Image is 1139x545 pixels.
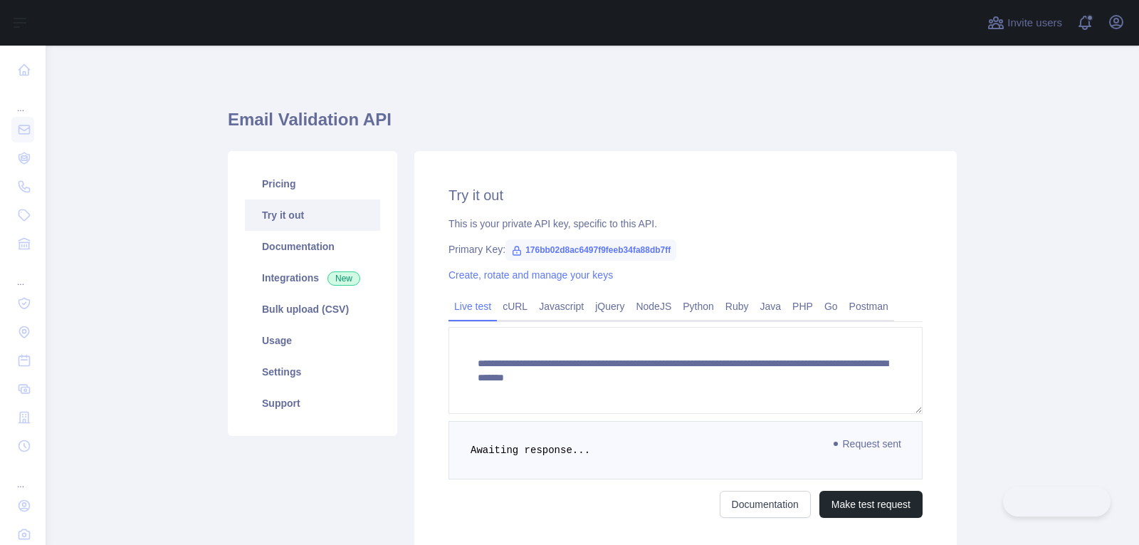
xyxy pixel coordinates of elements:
a: cURL [497,295,533,318]
h2: Try it out [448,185,923,205]
a: jQuery [589,295,630,318]
a: Live test [448,295,497,318]
a: Documentation [720,491,811,518]
a: Bulk upload (CSV) [245,294,380,325]
a: Python [677,295,720,318]
div: ... [11,462,34,490]
a: NodeJS [630,295,677,318]
a: Postman [844,295,894,318]
span: New [327,271,360,286]
iframe: Toggle Customer Support [1003,487,1111,517]
a: Go [819,295,844,318]
a: Integrations New [245,262,380,294]
span: 176bb02d8ac6497f9feeb34fa88db7ff [505,239,676,261]
div: This is your private API key, specific to this API. [448,217,923,231]
span: Request sent [827,435,909,452]
a: Support [245,388,380,419]
a: Settings [245,356,380,388]
a: Try it out [245,199,380,231]
div: Primary Key: [448,242,923,256]
a: Ruby [720,295,755,318]
span: Invite users [1007,15,1062,31]
a: Usage [245,325,380,356]
div: ... [11,259,34,288]
button: Invite users [985,11,1065,34]
a: PHP [787,295,819,318]
h1: Email Validation API [228,108,957,142]
a: Documentation [245,231,380,262]
a: Create, rotate and manage your keys [448,269,613,281]
span: Awaiting response... [471,445,590,456]
div: ... [11,85,34,114]
a: Pricing [245,168,380,199]
button: Make test request [819,491,923,518]
a: Javascript [533,295,589,318]
a: Java [755,295,787,318]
